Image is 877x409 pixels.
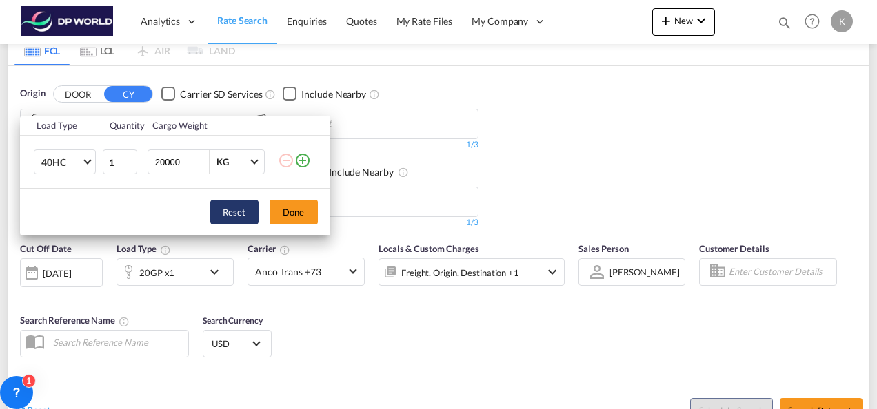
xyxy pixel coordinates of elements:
div: Cargo Weight [152,119,270,132]
input: Enter Weight [154,150,209,174]
md-icon: icon-minus-circle-outline [278,152,294,169]
div: KG [216,156,229,167]
button: Done [270,200,318,224]
th: Quantity [101,116,144,136]
th: Load Type [20,116,102,136]
span: 40HC [41,156,81,169]
button: Reset [210,200,259,224]
input: Qty [103,149,137,174]
md-select: Choose: 40HC [34,149,96,174]
md-icon: icon-plus-circle-outline [294,152,311,169]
